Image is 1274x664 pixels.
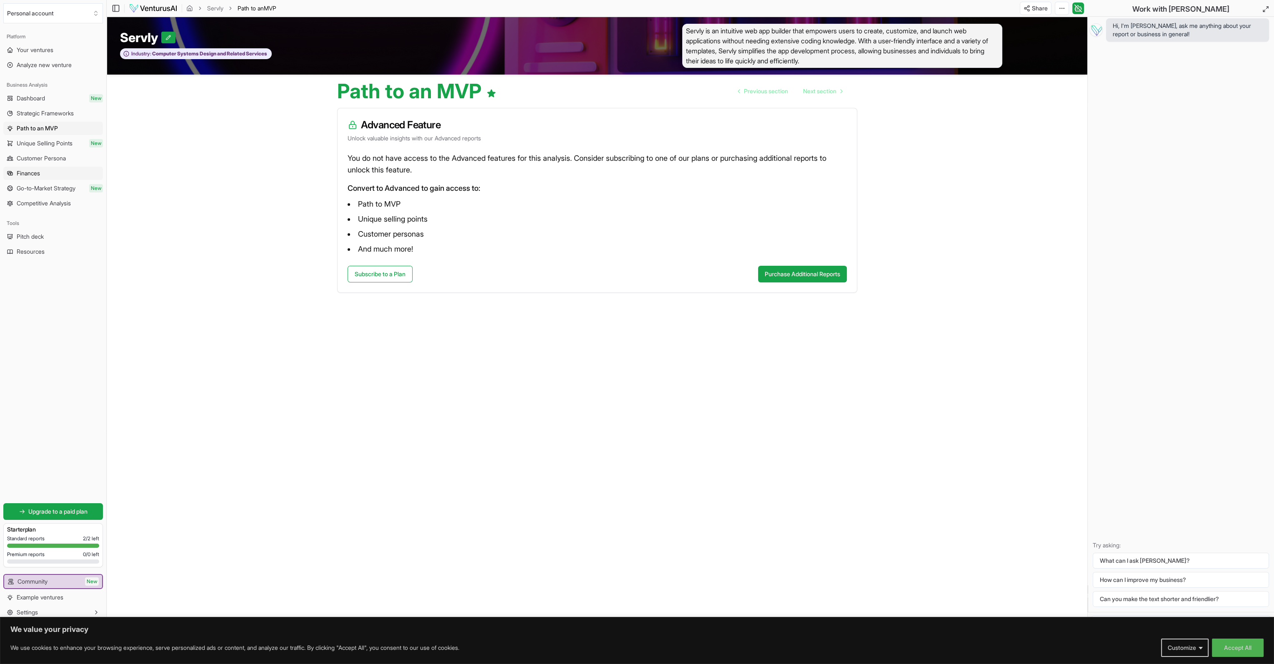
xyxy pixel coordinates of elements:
[238,5,264,12] span: Path to an
[3,182,103,195] a: Go-to-Market StrategyNew
[1089,23,1103,37] img: Vera
[3,197,103,210] a: Competitive Analysis
[1093,572,1269,588] button: How can I improve my business?
[3,230,103,243] a: Pitch deck
[348,266,413,282] a: Subscribe to a Plan
[17,154,66,162] span: Customer Persona
[731,83,795,100] a: Go to previous page
[1093,553,1269,569] button: What can I ask [PERSON_NAME]?
[186,4,276,12] nav: breadcrumb
[3,107,103,120] a: Strategic Frameworks
[83,535,99,542] span: 2 / 2 left
[744,87,788,95] span: Previous section
[3,591,103,604] a: Example ventures
[17,232,44,241] span: Pitch deck
[207,4,223,12] a: Servly
[28,507,88,516] span: Upgrade to a paid plan
[1161,639,1209,657] button: Customize
[120,48,272,60] button: Industry:Computer Systems Design and Related Services
[10,624,1264,634] p: We value your privacy
[758,266,847,282] button: Purchase Additional Reports
[348,152,847,176] p: You do not have access to the Advanced features for this analysis. Consider subscribing to one of...
[348,242,847,256] li: And much more!
[17,109,74,117] span: Strategic Frameworks
[17,46,53,54] span: Your ventures
[10,643,459,653] p: We use cookies to enhance your browsing experience, serve personalized ads or content, and analyz...
[89,94,103,102] span: New
[120,30,161,45] span: Servly
[7,551,45,558] span: Premium reports
[3,92,103,105] a: DashboardNew
[1032,4,1048,12] span: Share
[7,525,99,534] h3: Starter plan
[17,593,63,602] span: Example ventures
[151,50,267,57] span: Computer Systems Design and Related Services
[3,3,103,23] button: Select an organization
[3,167,103,180] a: Finances
[1020,2,1051,15] button: Share
[3,152,103,165] a: Customer Persona
[89,184,103,192] span: New
[1093,541,1269,549] p: Try asking:
[17,169,40,177] span: Finances
[4,575,102,588] a: CommunityNew
[1212,639,1264,657] button: Accept All
[238,4,276,12] span: Path to anMVP
[3,122,103,135] a: Path to an MVP
[17,61,72,69] span: Analyze new venture
[3,217,103,230] div: Tools
[17,247,45,256] span: Resources
[89,139,103,147] span: New
[348,197,847,211] li: Path to MVP
[17,199,71,207] span: Competitive Analysis
[17,94,45,102] span: Dashboard
[348,118,847,132] h3: Advanced Feature
[17,139,73,147] span: Unique Selling Points
[3,30,103,43] div: Platform
[129,3,178,13] img: logo
[18,577,48,586] span: Community
[1132,3,1229,15] h2: Work with [PERSON_NAME]
[1113,22,1262,38] span: Hi, I'm [PERSON_NAME], ask me anything about your report or business in general!
[348,182,847,194] p: Convert to Advanced to gain access to:
[17,608,38,617] span: Settings
[348,134,847,142] p: Unlock valuable insights with our Advanced reports
[348,227,847,241] li: Customer personas
[337,81,496,101] h1: Path to an MVP
[3,78,103,92] div: Business Analysis
[682,24,1002,68] span: Servly is an intuitive web app builder that empowers users to create, customize, and launch web a...
[803,87,836,95] span: Next section
[85,577,99,586] span: New
[3,137,103,150] a: Unique Selling PointsNew
[17,124,58,132] span: Path to an MVP
[7,535,45,542] span: Standard reports
[796,83,849,100] a: Go to next page
[731,83,849,100] nav: pagination
[3,58,103,72] a: Analyze new venture
[3,43,103,57] a: Your ventures
[3,245,103,258] a: Resources
[3,606,103,619] button: Settings
[17,184,75,192] span: Go-to-Market Strategy
[1093,591,1269,607] button: Can you make the text shorter and friendlier?
[131,50,151,57] span: Industry:
[3,503,103,520] a: Upgrade to a paid plan
[348,212,847,226] li: Unique selling points
[83,551,99,558] span: 0 / 0 left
